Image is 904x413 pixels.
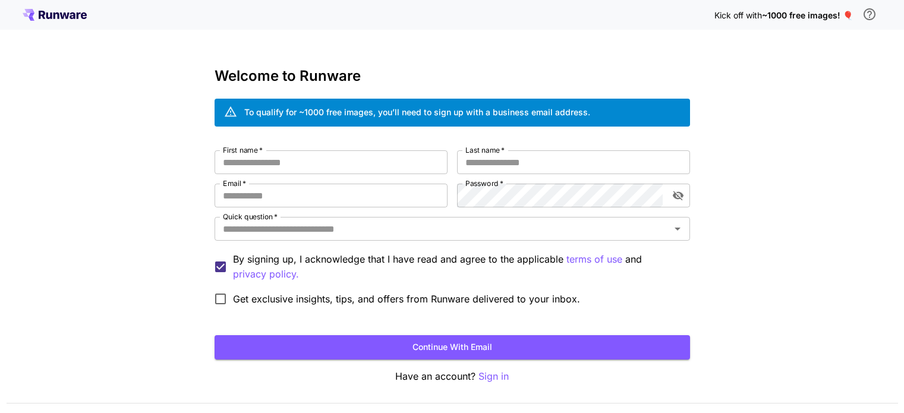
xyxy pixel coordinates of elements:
[478,369,509,384] button: Sign in
[215,68,690,84] h3: Welcome to Runware
[566,252,622,267] button: By signing up, I acknowledge that I have read and agree to the applicable and privacy policy.
[223,145,263,155] label: First name
[858,2,881,26] button: In order to qualify for free credit, you need to sign up with a business email address and click ...
[215,335,690,360] button: Continue with email
[233,252,681,282] p: By signing up, I acknowledge that I have read and agree to the applicable and
[714,10,762,20] span: Kick off with
[215,369,690,384] p: Have an account?
[669,220,686,237] button: Open
[233,292,580,306] span: Get exclusive insights, tips, and offers from Runware delivered to your inbox.
[233,267,299,282] button: By signing up, I acknowledge that I have read and agree to the applicable terms of use and
[223,212,278,222] label: Quick question
[465,178,503,188] label: Password
[667,185,689,206] button: toggle password visibility
[233,267,299,282] p: privacy policy.
[223,178,246,188] label: Email
[762,10,853,20] span: ~1000 free images! 🎈
[244,106,590,118] div: To qualify for ~1000 free images, you’ll need to sign up with a business email address.
[566,252,622,267] p: terms of use
[465,145,505,155] label: Last name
